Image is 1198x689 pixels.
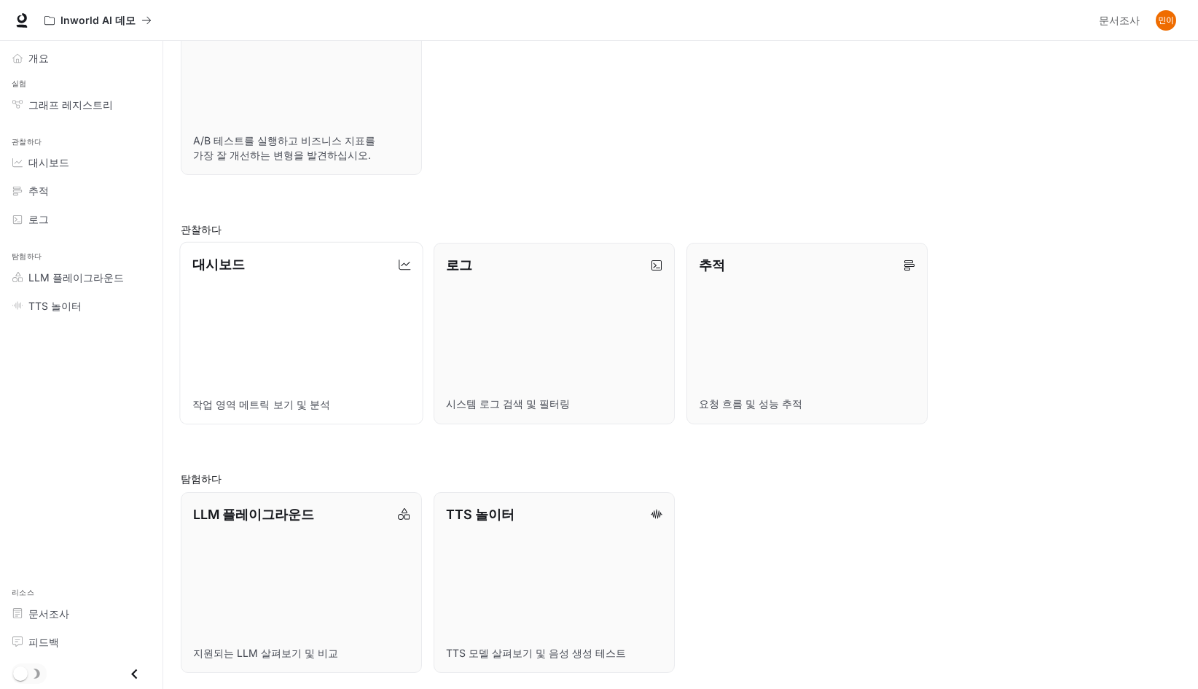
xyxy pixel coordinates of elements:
a: 추적요청 흐름 및 성능 추적 [686,243,928,424]
a: LLM 플레이그라운드 [6,265,157,290]
a: 문서조사 [1093,6,1146,35]
span: 대시보드 [28,155,69,170]
a: 문서조사 [6,601,157,626]
p: Inworld AI 데모 [60,15,136,27]
a: 추적 [6,178,157,203]
a: 대시보드작업 영역 메트릭 보기 및 분석 [179,242,423,425]
span: 다크 모드 토글 [13,665,28,681]
h2: 탐험하다 [181,471,1181,486]
p: 로그 [446,255,472,275]
img: 사용자 아바타 [1156,10,1176,31]
h2: 관찰하다 [181,222,1181,237]
p: 지원되는 LLM 살펴보기 및 비교 [193,646,410,661]
a: LLM 플레이그라운드지원되는 LLM 살펴보기 및 비교 [181,492,422,673]
p: 작업 영역 메트릭 보기 및 분석 [192,397,411,412]
span: 피드백 [28,634,59,650]
a: 로그시스템 로그 검색 및 필터링 [434,243,675,424]
p: A/B 테스트를 실행하고 비즈니스 지표를 가장 잘 개선하는 변형을 발견하십시오. [193,133,410,163]
a: 로그 [6,206,157,232]
p: TTS 놀이터 [446,505,514,524]
span: 문서조사 [28,606,69,621]
span: 그래프 레지스트리 [28,97,113,112]
a: 개요 [6,45,157,71]
a: TTS 놀이터TTS 모델 살펴보기 및 음성 생성 테스트 [434,492,675,673]
p: LLM 플레이그라운드 [193,505,314,524]
span: 추적 [28,183,49,198]
span: 문서조사 [1099,12,1140,30]
a: 그래프 레지스트리 [6,92,157,117]
a: 대시보드 [6,149,157,175]
button: 닫기 서랍 [118,659,151,689]
button: 모든 작업 공간 [38,6,158,35]
p: TTS 모델 살펴보기 및 음성 생성 테스트 [446,646,662,661]
a: TTS 놀이터 [6,293,157,319]
span: TTS 놀이터 [28,298,82,314]
p: 추적 [699,255,725,275]
span: 로그 [28,211,49,227]
a: 피드백 [6,629,157,655]
p: 시스템 로그 검색 및 필터링 [446,397,662,411]
p: 요청 흐름 및 성능 추적 [699,397,915,411]
span: LLM 플레이그라운드 [28,270,124,285]
button: 사용자 아바타 [1151,6,1181,35]
p: 대시보드 [192,254,246,274]
span: 개요 [28,50,49,66]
